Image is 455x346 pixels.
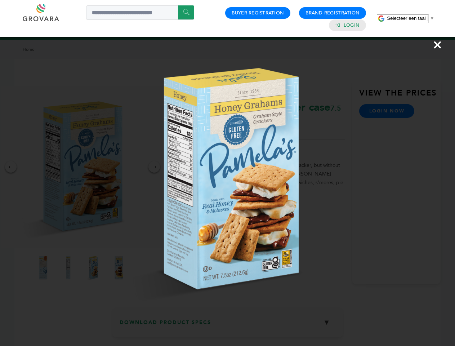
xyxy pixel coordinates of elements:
a: Login [344,22,360,28]
img: Image Preview [89,41,366,318]
a: Selecteer een taal​ [387,15,434,21]
span: Selecteer een taal [387,15,425,21]
span: × [433,35,442,55]
a: Buyer Registration [232,10,284,16]
a: Brand Registration [305,10,360,16]
span: ▼ [430,15,434,21]
input: Search a product or brand... [86,5,194,20]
